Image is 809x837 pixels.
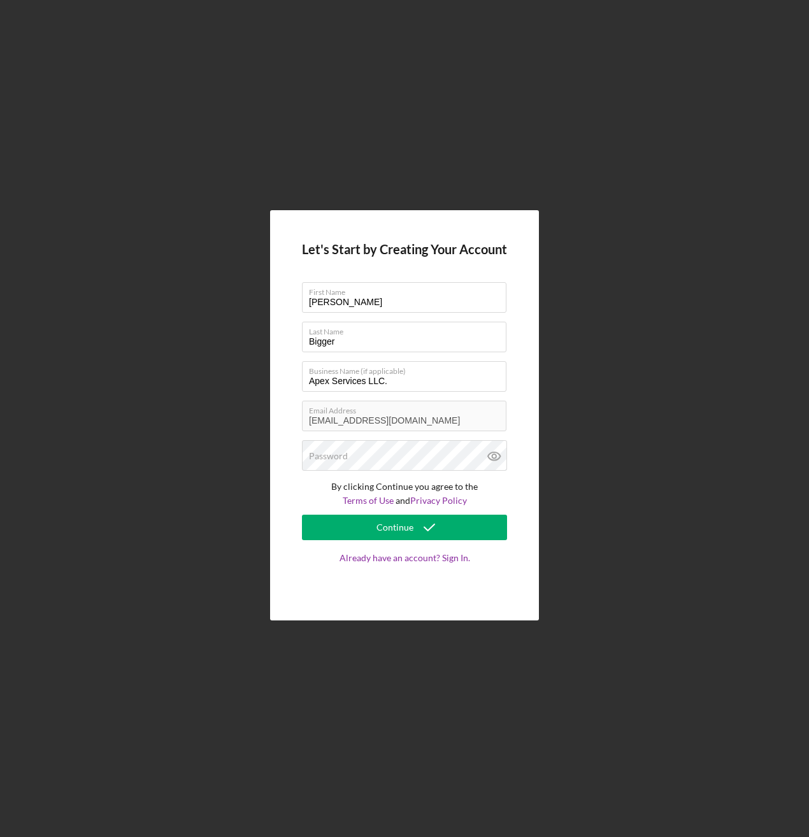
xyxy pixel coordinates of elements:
[376,515,413,540] div: Continue
[309,322,506,336] label: Last Name
[309,451,348,461] label: Password
[302,480,507,508] p: By clicking Continue you agree to the and
[302,515,507,540] button: Continue
[410,495,467,506] a: Privacy Policy
[302,553,507,589] a: Already have an account? Sign In.
[302,242,507,257] h4: Let's Start by Creating Your Account
[309,401,506,415] label: Email Address
[309,283,506,297] label: First Name
[343,495,394,506] a: Terms of Use
[309,362,506,376] label: Business Name (if applicable)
